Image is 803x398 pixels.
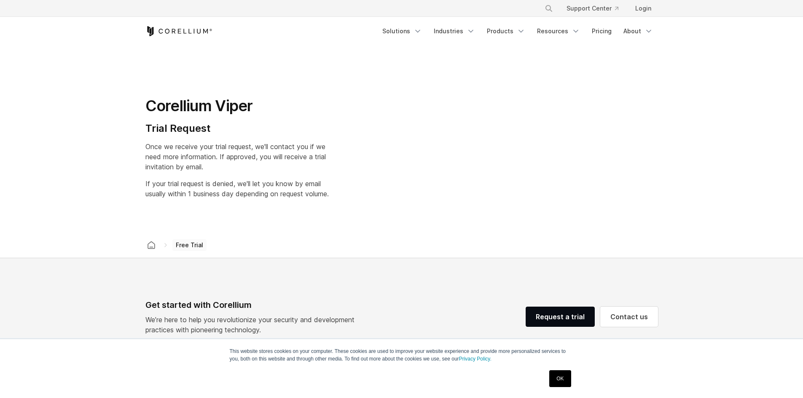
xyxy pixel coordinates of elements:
a: About [618,24,658,39]
p: This website stores cookies on your computer. These cookies are used to improve your website expe... [230,347,574,363]
span: Free Trial [172,239,207,251]
span: Once we receive your trial request, we'll contact you if we need more information. If approved, y... [145,142,326,171]
a: Support Center [560,1,625,16]
a: Solutions [377,24,427,39]
a: Corellium Home [145,26,212,36]
div: Navigation Menu [534,1,658,16]
div: Get started with Corellium [145,299,361,311]
a: Pricing [587,24,617,39]
a: Contact us [600,307,658,327]
a: Products [482,24,530,39]
a: Resources [532,24,585,39]
div: Navigation Menu [377,24,658,39]
p: We’re here to help you revolutionize your security and development practices with pioneering tech... [145,315,361,335]
span: If your trial request is denied, we'll let you know by email usually within 1 business day depend... [145,179,329,198]
a: Industries [429,24,480,39]
a: Request a trial [526,307,595,327]
a: Privacy Policy. [459,356,491,362]
a: OK [549,370,571,387]
h1: Corellium Viper [145,96,329,115]
button: Search [541,1,556,16]
h4: Trial Request [145,122,329,135]
a: Corellium home [144,239,159,251]
a: Login [628,1,658,16]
